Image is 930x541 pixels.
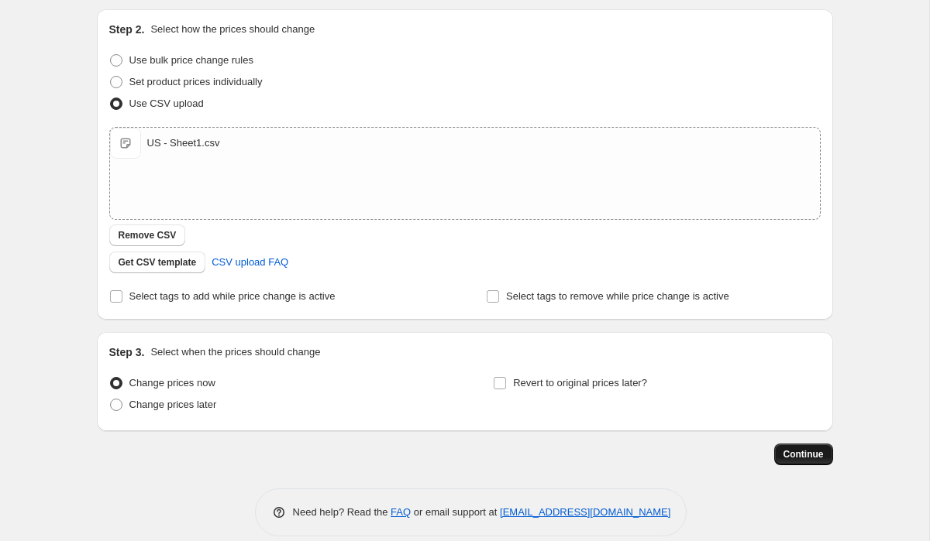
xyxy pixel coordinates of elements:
button: Remove CSV [109,224,186,246]
span: Change prices later [129,399,217,410]
span: Get CSV template [119,256,197,269]
button: Continue [774,443,833,465]
span: or email support at [411,506,500,518]
span: Use CSV upload [129,98,204,109]
h2: Step 2. [109,22,145,37]
p: Select how the prices should change [150,22,315,37]
span: Change prices now [129,377,215,389]
span: Need help? Read the [293,506,391,518]
a: FAQ [391,506,411,518]
p: Select when the prices should change [150,344,320,360]
span: Remove CSV [119,229,177,241]
a: [EMAIL_ADDRESS][DOMAIN_NAME] [500,506,670,518]
span: Use bulk price change rules [129,54,253,66]
div: US - Sheet1.csv [147,135,220,151]
span: Continue [784,448,824,461]
h2: Step 3. [109,344,145,360]
span: Select tags to add while price change is active [129,290,336,302]
a: CSV upload FAQ [202,250,298,275]
span: CSV upload FAQ [212,255,288,270]
span: Set product prices individually [129,76,263,87]
button: Get CSV template [109,252,206,273]
span: Select tags to remove while price change is active [506,290,729,302]
span: Revert to original prices later? [513,377,647,389]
